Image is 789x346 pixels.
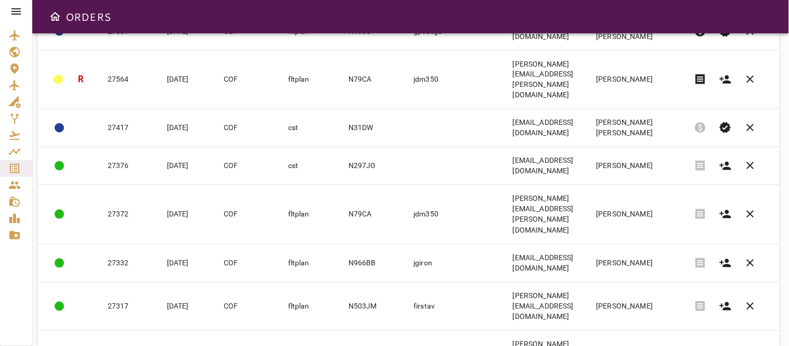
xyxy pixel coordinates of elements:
button: Cancel order [738,251,763,276]
td: COF [215,282,280,330]
button: Invoice order [688,67,713,92]
td: [DATE] [159,50,215,109]
h3: R [78,74,83,86]
td: [PERSON_NAME] [588,50,686,109]
td: N79CA [340,185,405,244]
td: 27372 [99,185,159,244]
td: jgiron [405,244,505,282]
td: COF [215,147,280,185]
td: [PERSON_NAME][EMAIL_ADDRESS][DOMAIN_NAME] [505,282,588,330]
div: COMPLETED [55,210,64,219]
div: COMPLETED [55,161,64,171]
span: clear [744,160,757,172]
button: Open drawer [45,6,66,27]
button: Cancel order [738,116,763,140]
td: fltplan [280,244,340,282]
td: 27376 [99,147,159,185]
button: Create customer [713,294,738,319]
div: ADMIN [54,75,63,84]
td: jdm350 [405,50,505,109]
td: [PERSON_NAME][EMAIL_ADDRESS][PERSON_NAME][DOMAIN_NAME] [505,50,588,109]
td: 27332 [99,244,159,282]
span: Invoice order [688,251,713,276]
span: clear [744,73,757,86]
div: COMPLETED [55,302,64,311]
td: [DATE] [159,147,215,185]
td: N503JM [340,282,405,330]
span: Invoice order [688,294,713,319]
button: Cancel order [738,202,763,227]
td: fltplan [280,50,340,109]
span: verified [719,122,732,134]
td: COF [215,244,280,282]
span: Pre-Invoice order [688,116,713,140]
div: COMPLETED [55,259,64,268]
td: N31DW [340,109,405,147]
td: [PERSON_NAME] [588,244,686,282]
button: Set Permit Ready [713,116,738,140]
td: [EMAIL_ADDRESS][DOMAIN_NAME] [505,147,588,185]
td: [PERSON_NAME] [PERSON_NAME] [588,109,686,147]
td: 27317 [99,282,159,330]
td: [PERSON_NAME] [588,282,686,330]
span: Invoice order [688,202,713,227]
button: Cancel order [738,153,763,178]
td: [PERSON_NAME] [588,147,686,185]
td: N966BB [340,244,405,282]
button: Create customer [713,153,738,178]
td: [EMAIL_ADDRESS][DOMAIN_NAME] [505,244,588,282]
span: clear [744,122,757,134]
td: N297JG [340,147,405,185]
td: [EMAIL_ADDRESS][DOMAIN_NAME] [505,109,588,147]
td: COF [215,50,280,109]
button: Cancel order [738,67,763,92]
td: COF [215,185,280,244]
td: N79CA [340,50,405,109]
h6: ORDERS [66,8,111,25]
td: [DATE] [159,109,215,147]
span: Invoice order [688,153,713,178]
span: clear [744,208,757,221]
td: fltplan [280,185,340,244]
td: 27564 [99,50,159,109]
div: ADMIN [55,123,64,133]
span: clear [744,257,757,270]
button: Create customer [713,202,738,227]
span: receipt [694,73,707,86]
td: [DATE] [159,244,215,282]
td: cst [280,109,340,147]
button: Cancel order [738,294,763,319]
td: 27417 [99,109,159,147]
td: COF [215,109,280,147]
td: [PERSON_NAME] [588,185,686,244]
td: cst [280,147,340,185]
button: Create customer [713,67,738,92]
td: firstav [405,282,505,330]
td: fltplan [280,282,340,330]
button: Create customer [713,251,738,276]
td: jdm350 [405,185,505,244]
td: [PERSON_NAME][EMAIL_ADDRESS][PERSON_NAME][DOMAIN_NAME] [505,185,588,244]
span: clear [744,300,757,313]
td: [DATE] [159,185,215,244]
td: [DATE] [159,282,215,330]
